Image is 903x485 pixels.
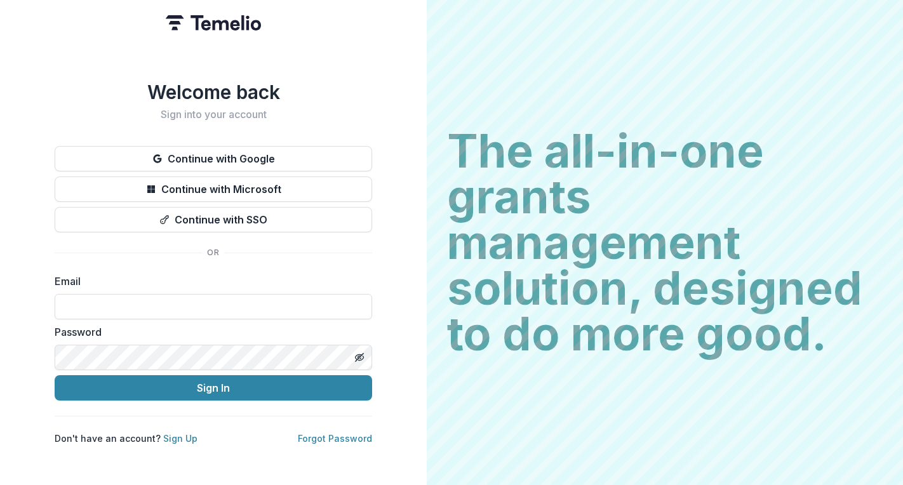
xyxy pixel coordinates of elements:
button: Continue with Microsoft [55,176,372,202]
h1: Welcome back [55,81,372,103]
label: Password [55,324,365,340]
p: Don't have an account? [55,432,197,445]
button: Continue with Google [55,146,372,171]
a: Forgot Password [298,433,372,444]
img: Temelio [166,15,261,30]
label: Email [55,274,365,289]
button: Toggle password visibility [349,347,370,368]
button: Continue with SSO [55,207,372,232]
h2: Sign into your account [55,109,372,121]
a: Sign Up [163,433,197,444]
button: Sign In [55,375,372,401]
